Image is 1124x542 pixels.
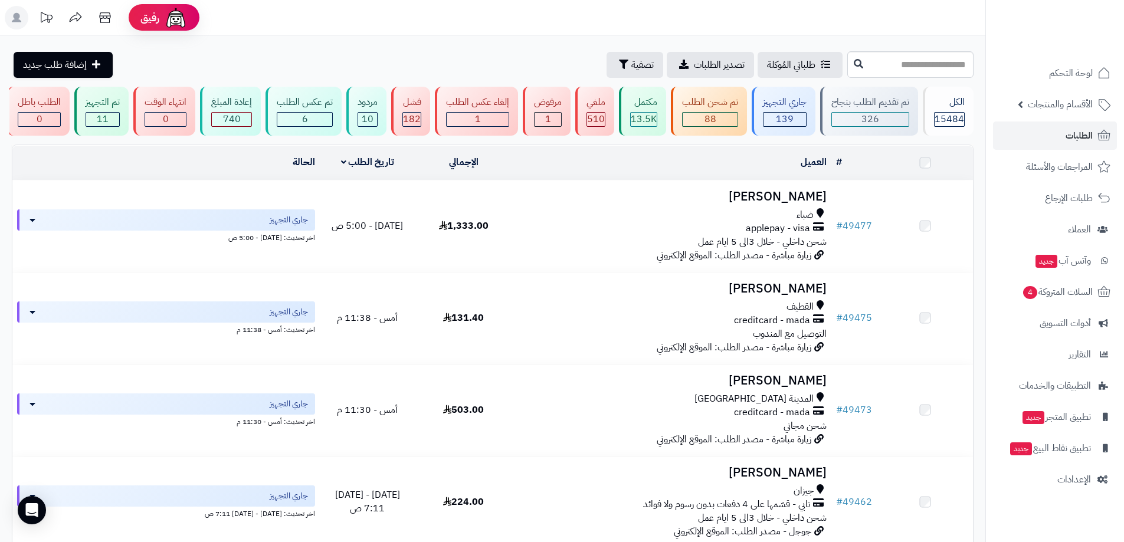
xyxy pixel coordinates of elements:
[97,112,109,126] span: 11
[1069,346,1091,363] span: التقارير
[293,155,315,169] a: الحالة
[337,403,398,417] span: أمس - 11:30 م
[443,495,484,509] span: 224.00
[832,113,909,126] div: 326
[836,311,872,325] a: #49475
[362,112,373,126] span: 10
[358,96,378,109] div: مردود
[516,282,827,295] h3: [PERSON_NAME]
[223,112,241,126] span: 740
[631,112,657,126] span: 13.5K
[1022,284,1093,300] span: السلات المتروكة
[516,190,827,203] h3: [PERSON_NAME]
[667,52,754,78] a: تصدير الطلبات
[335,488,400,515] span: [DATE] - [DATE] 7:11 ص
[1028,96,1093,113] span: الأقسام والمنتجات
[72,87,131,136] a: تم التجهيز 11
[758,52,843,78] a: طلباتي المُوكلة
[1049,65,1093,81] span: لوحة التحكم
[993,184,1117,212] a: طلبات الإرجاع
[332,219,403,233] span: [DATE] - 5:00 ص
[145,113,186,126] div: 0
[993,215,1117,244] a: العملاء
[1045,190,1093,206] span: طلبات الإرجاع
[163,112,169,126] span: 0
[277,96,333,109] div: تم عكس الطلب
[746,222,810,235] span: applepay - visa
[607,52,663,78] button: تصفية
[861,112,879,126] span: 326
[1023,411,1044,424] span: جديد
[935,112,964,126] span: 15484
[794,484,814,498] span: جيزان
[446,96,509,109] div: إلغاء عكس الطلب
[836,403,843,417] span: #
[631,113,657,126] div: 13470
[993,121,1117,150] a: الطلبات
[1023,286,1037,299] span: 4
[763,96,807,109] div: جاري التجهيز
[694,392,814,406] span: المدينة [GEOGRAPHIC_DATA]
[1021,409,1091,425] span: تطبيق المتجر
[439,219,489,233] span: 1,333.00
[341,155,395,169] a: تاريخ الطلب
[402,96,421,109] div: فشل
[403,112,421,126] span: 182
[17,415,315,427] div: اخر تحديث: أمس - 11:30 م
[358,113,377,126] div: 10
[694,58,745,72] span: تصدير الطلبات
[86,113,119,126] div: 11
[630,96,657,109] div: مكتمل
[657,340,811,354] span: زيارة مباشرة - مصدر الطلب: الموقع الإلكتروني
[836,495,843,509] span: #
[403,113,421,126] div: 182
[263,87,344,136] a: تم عكس الطلب 6
[787,300,814,314] span: القطيف
[682,96,738,109] div: تم شحن الطلب
[145,96,186,109] div: انتهاء الوقت
[1026,159,1093,175] span: المراجعات والأسئلة
[831,96,909,109] div: تم تقديم الطلب بنجاح
[836,219,872,233] a: #49477
[674,524,811,538] span: جوجل - مصدر الطلب: الموقع الإلكتروني
[516,374,827,387] h3: [PERSON_NAME]
[668,87,749,136] a: تم شحن الطلب 88
[17,507,315,519] div: اخر تحديث: [DATE] - [DATE] 7:11 ص
[17,231,315,243] div: اخر تحديث: [DATE] - 5:00 ص
[432,87,520,136] a: إلغاء عكس الطلب 1
[17,323,315,335] div: اخر تحديث: أمس - 11:38 م
[617,87,668,136] a: مكتمل 13.5K
[767,58,815,72] span: طلباتي المُوكلة
[631,58,654,72] span: تصفية
[993,340,1117,369] a: التقارير
[836,495,872,509] a: #49462
[18,113,60,126] div: 0
[131,87,198,136] a: انتهاء الوقت 0
[993,403,1117,431] a: تطبيق المتجرجديد
[734,406,810,419] span: creditcard - mada
[277,113,332,126] div: 6
[586,96,605,109] div: ملغي
[818,87,920,136] a: تم تقديم الطلب بنجاح 326
[198,87,263,136] a: إعادة المبلغ 740
[1044,33,1113,58] img: logo-2.png
[1057,471,1091,488] span: الإعدادات
[212,113,251,126] div: 740
[749,87,818,136] a: جاري التجهيز 139
[763,113,806,126] div: 139
[389,87,432,136] a: فشل 182
[270,490,308,502] span: جاري التجهيز
[140,11,159,25] span: رفيق
[801,155,827,169] a: العميل
[1040,315,1091,331] span: أدوات التسويق
[86,96,120,109] div: تم التجهيز
[753,327,827,341] span: التوصيل مع المندوب
[535,113,561,126] div: 1
[657,248,811,262] span: زيارة مباشرة - مصدر الطلب: الموقع الإلكتروني
[698,235,827,249] span: شحن داخلي - خلال 3الى 5 ايام عمل
[704,112,716,126] span: 88
[18,96,61,109] div: الطلب باطل
[447,113,509,126] div: 1
[449,155,479,169] a: الإجمالي
[993,372,1117,400] a: التطبيقات والخدمات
